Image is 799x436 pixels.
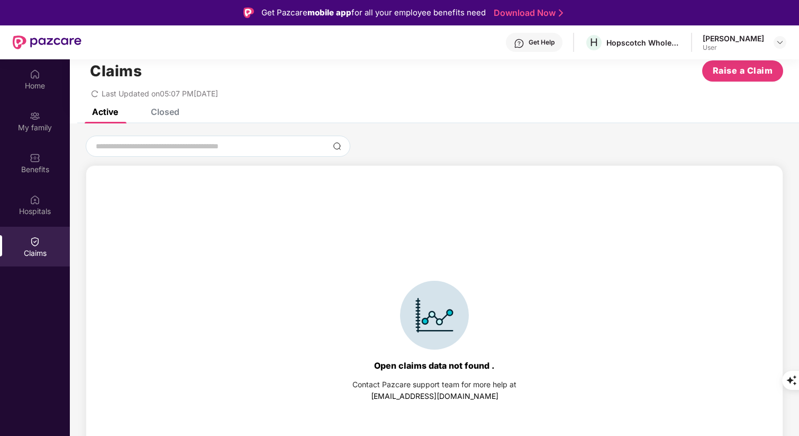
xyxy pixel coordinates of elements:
img: New Pazcare Logo [13,35,81,49]
img: svg+xml;base64,PHN2ZyBpZD0iSWNvbl9DbGFpbSIgZGF0YS1uYW1lPSJJY29uIENsYWltIiB4bWxucz0iaHR0cDovL3d3dy... [400,281,469,350]
strong: mobile app [307,7,351,17]
img: svg+xml;base64,PHN2ZyBpZD0iU2VhcmNoLTMyeDMyIiB4bWxucz0iaHR0cDovL3d3dy53My5vcmcvMjAwMC9zdmciIHdpZH... [333,142,341,150]
div: Contact Pazcare support team for more help at [352,379,516,390]
div: Closed [151,106,179,117]
img: svg+xml;base64,PHN2ZyBpZD0iQmVuZWZpdHMiIHhtbG5zPSJodHRwOi8vd3d3LnczLm9yZy8yMDAwL3N2ZyIgd2lkdGg9Ij... [30,153,40,163]
span: Last Updated on 05:07 PM[DATE] [102,89,218,98]
img: Stroke [559,7,563,19]
div: Get Help [529,38,555,47]
img: svg+xml;base64,PHN2ZyBpZD0iQ2xhaW0iIHhtbG5zPSJodHRwOi8vd3d3LnczLm9yZy8yMDAwL3N2ZyIgd2lkdGg9IjIwIi... [30,236,40,247]
img: Logo [243,7,254,18]
span: H [590,36,598,49]
img: svg+xml;base64,PHN2ZyBpZD0iRHJvcGRvd24tMzJ4MzIiIHhtbG5zPSJodHRwOi8vd3d3LnczLm9yZy8yMDAwL3N2ZyIgd2... [776,38,784,47]
a: Download Now [494,7,560,19]
h1: Claims [90,62,142,80]
div: [PERSON_NAME] [703,33,764,43]
div: Active [92,106,118,117]
a: [EMAIL_ADDRESS][DOMAIN_NAME] [371,391,498,401]
div: User [703,43,764,52]
div: Get Pazcare for all your employee benefits need [261,6,486,19]
span: redo [91,89,98,98]
img: svg+xml;base64,PHN2ZyBpZD0iSG9tZSIgeG1sbnM9Imh0dHA6Ly93d3cudzMub3JnLzIwMDAvc3ZnIiB3aWR0aD0iMjAiIG... [30,69,40,79]
span: Raise a Claim [713,64,773,77]
img: svg+xml;base64,PHN2ZyB3aWR0aD0iMjAiIGhlaWdodD0iMjAiIHZpZXdCb3g9IjAgMCAyMCAyMCIgZmlsbD0ibm9uZSIgeG... [30,111,40,121]
img: svg+xml;base64,PHN2ZyBpZD0iSG9zcGl0YWxzIiB4bWxucz0iaHR0cDovL3d3dy53My5vcmcvMjAwMC9zdmciIHdpZHRoPS... [30,194,40,205]
button: Raise a Claim [702,60,783,82]
div: Hopscotch Wholesale Trading Private Limited [606,38,680,48]
img: svg+xml;base64,PHN2ZyBpZD0iSGVscC0zMngzMiIgeG1sbnM9Imh0dHA6Ly93d3cudzMub3JnLzIwMDAvc3ZnIiB3aWR0aD... [514,38,524,49]
div: Open claims data not found . [374,360,495,371]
